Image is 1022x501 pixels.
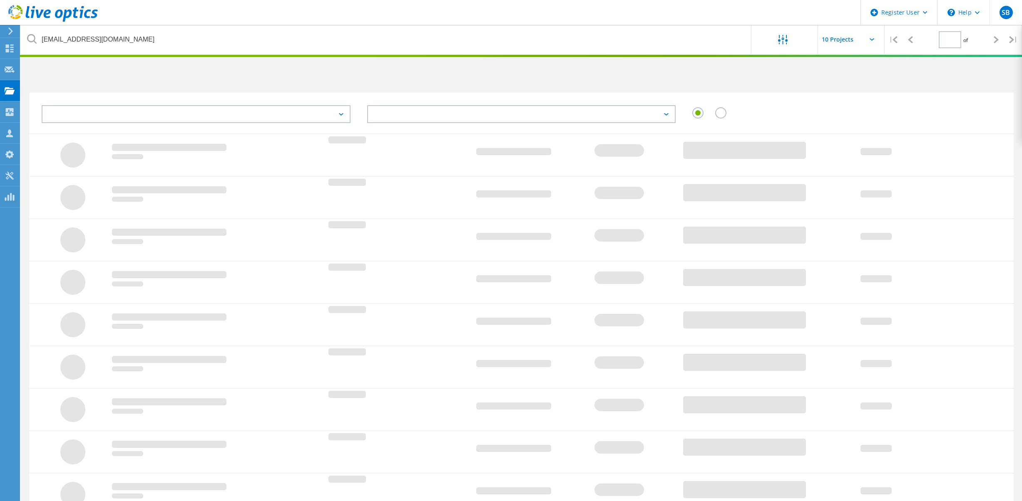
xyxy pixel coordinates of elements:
span: SB [1002,9,1010,16]
a: Live Optics Dashboard [8,17,98,23]
svg: \n [947,9,955,16]
input: undefined [21,25,752,54]
span: of [963,37,968,44]
div: | [885,25,902,54]
div: | [1005,25,1022,54]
